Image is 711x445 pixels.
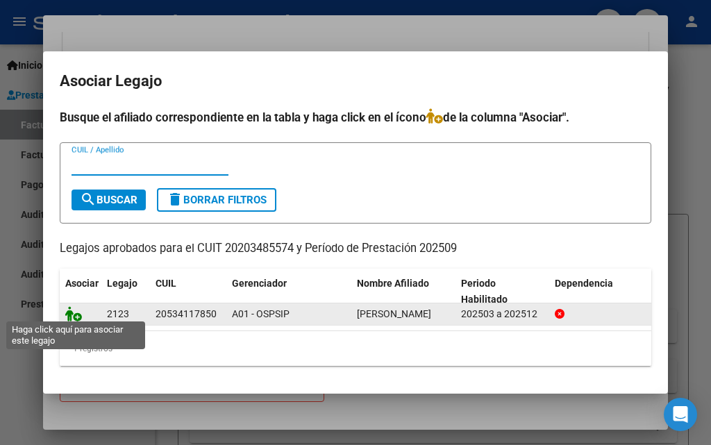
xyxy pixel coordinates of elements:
div: 20534117850 [156,306,217,322]
span: BIKIRENTZIS FLORES DYLAN TIZIANO [357,308,431,319]
datatable-header-cell: Legajo [101,269,150,314]
span: Periodo Habilitado [461,278,508,305]
mat-icon: delete [167,191,183,208]
span: Asociar [65,278,99,289]
span: 2123 [107,308,129,319]
div: 1 registros [60,331,651,366]
p: Legajos aprobados para el CUIT 20203485574 y Período de Prestación 202509 [60,240,651,258]
datatable-header-cell: Dependencia [549,269,653,314]
div: 202503 a 202512 [461,306,544,322]
span: Dependencia [555,278,613,289]
h2: Asociar Legajo [60,68,651,94]
span: Legajo [107,278,137,289]
datatable-header-cell: Asociar [60,269,101,314]
button: Buscar [72,190,146,210]
button: Borrar Filtros [157,188,276,212]
span: Nombre Afiliado [357,278,429,289]
div: Open Intercom Messenger [664,398,697,431]
span: Gerenciador [232,278,287,289]
datatable-header-cell: Nombre Afiliado [351,269,455,314]
span: Borrar Filtros [167,194,267,206]
span: CUIL [156,278,176,289]
mat-icon: search [80,191,97,208]
datatable-header-cell: CUIL [150,269,226,314]
datatable-header-cell: Gerenciador [226,269,351,314]
datatable-header-cell: Periodo Habilitado [455,269,549,314]
h4: Busque el afiliado correspondiente en la tabla y haga click en el ícono de la columna "Asociar". [60,108,651,126]
span: A01 - OSPSIP [232,308,290,319]
span: Buscar [80,194,137,206]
